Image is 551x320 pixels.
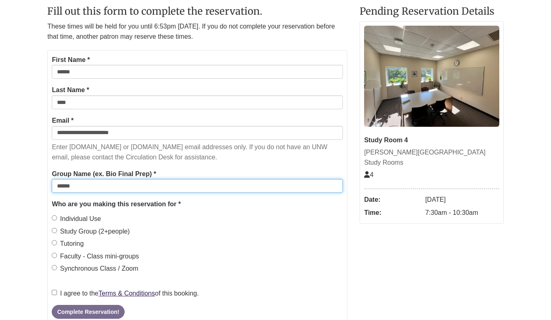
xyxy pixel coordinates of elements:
label: Study Group (2+people) [52,226,130,237]
div: Study Room 4 [364,135,499,146]
dt: Time: [364,206,421,219]
label: Last Name * [52,85,89,95]
input: I agree to theTerms & Conditionsof this booking. [52,290,57,295]
input: Tutoring [52,240,57,245]
input: Synchronous Class / Zoom [52,265,57,270]
legend: Who are you making this reservation for * [52,199,343,210]
dt: Date: [364,193,421,206]
dd: 7:30am - 10:30am [425,206,499,219]
span: The capacity of this space [364,171,373,178]
button: Complete Reservation! [52,305,124,319]
h2: Fill out this form to complete the reservation. [47,6,347,17]
label: I agree to the of this booking. [52,288,199,299]
input: Study Group (2+people) [52,228,57,233]
img: Study Room 4 [364,26,499,127]
label: Group Name (ex. Bio Final Prep) * [52,169,156,179]
label: Faculty - Class mini-groups [52,251,139,262]
input: Individual Use [52,215,57,221]
a: Terms & Conditions [99,290,155,297]
dd: [DATE] [425,193,499,206]
label: Tutoring [52,238,83,249]
h2: Pending Reservation Details [360,6,503,17]
label: First Name * [52,55,90,65]
input: Faculty - Class mini-groups [52,253,57,258]
p: Enter [DOMAIN_NAME] or [DOMAIN_NAME] email addresses only. If you do not have an UNW email, pleas... [52,142,343,163]
p: These times will be held for you until 6:53pm [DATE]. If you do not complete your reservation bef... [47,21,347,42]
label: Individual Use [52,214,101,224]
label: Synchronous Class / Zoom [52,263,138,274]
label: Email * [52,115,73,126]
div: [PERSON_NAME][GEOGRAPHIC_DATA] Study Rooms [364,147,499,168]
